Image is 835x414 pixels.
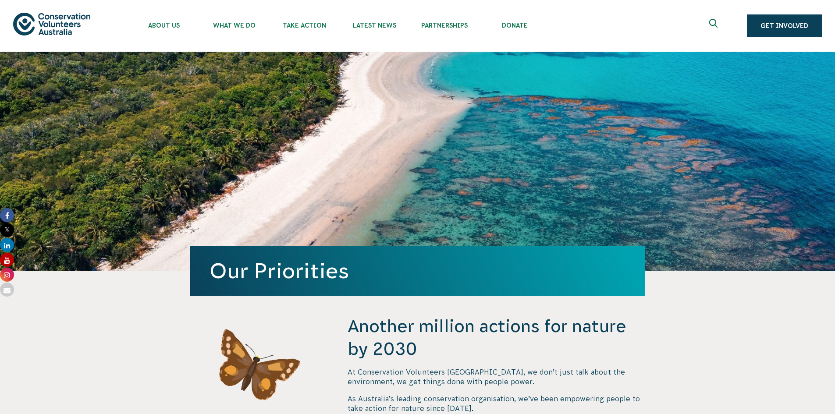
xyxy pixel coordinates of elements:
span: What We Do [199,22,269,29]
span: Donate [480,22,550,29]
p: At Conservation Volunteers [GEOGRAPHIC_DATA], we don’t just talk about the environment, we get th... [348,367,645,387]
span: Latest News [339,22,409,29]
img: logo.svg [13,13,90,35]
p: As Australia’s leading conservation organisation, we’ve been empowering people to take action for... [348,394,645,414]
span: Expand search box [709,19,720,33]
a: Get Involved [747,14,822,37]
span: Partnerships [409,22,480,29]
button: Expand search box Close search box [704,15,725,36]
h4: Another million actions for nature by 2030 [348,315,645,360]
span: Take Action [269,22,339,29]
span: About Us [129,22,199,29]
h1: Our Priorities [210,259,626,283]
